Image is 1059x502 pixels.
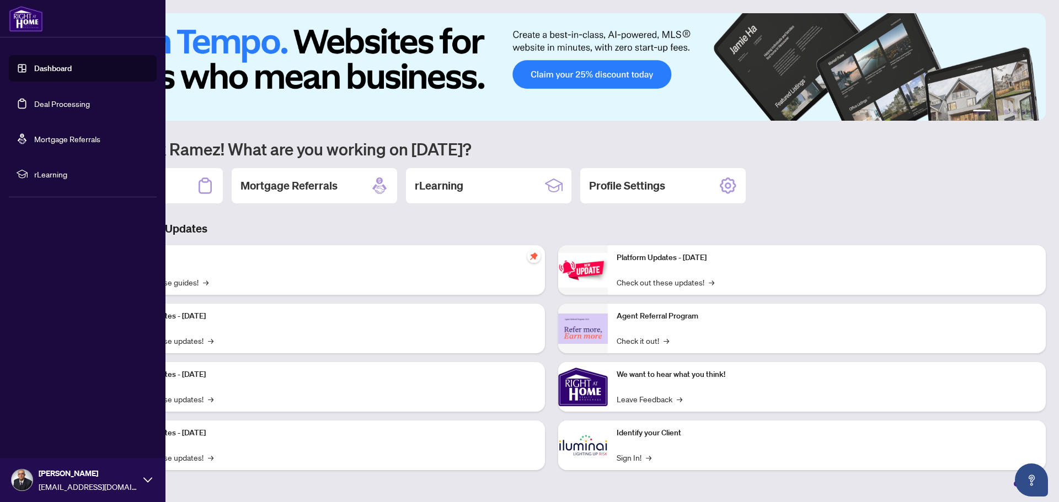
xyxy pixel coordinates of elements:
a: Dashboard [34,63,72,73]
p: Platform Updates - [DATE] [116,427,536,439]
span: [PERSON_NAME] [39,467,138,479]
h2: Mortgage Referrals [240,178,338,193]
a: Check out these updates!→ [617,276,714,288]
span: → [203,276,208,288]
h3: Brokerage & Industry Updates [57,221,1046,236]
p: Agent Referral Program [617,310,1037,322]
a: Check it out!→ [617,334,669,347]
span: rLearning [34,168,149,180]
span: → [709,276,714,288]
button: 1 [973,110,991,114]
img: Profile Icon [12,469,33,490]
a: Deal Processing [34,99,90,109]
a: Sign In!→ [617,451,651,463]
h1: Welcome back Ramez! What are you working on [DATE]? [57,138,1046,159]
span: → [208,393,213,405]
button: 3 [1004,110,1008,114]
span: → [208,334,213,347]
button: 4 [1013,110,1017,114]
button: 6 [1030,110,1035,114]
p: Platform Updates - [DATE] [116,310,536,322]
span: → [664,334,669,347]
p: Self-Help [116,252,536,264]
img: Identify your Client [558,420,608,470]
span: → [646,451,651,463]
img: Agent Referral Program [558,314,608,344]
h2: Profile Settings [589,178,665,193]
p: Identify your Client [617,427,1037,439]
button: 5 [1021,110,1026,114]
span: pushpin [527,250,541,263]
span: → [208,451,213,463]
img: logo [9,6,43,32]
p: Platform Updates - [DATE] [116,369,536,381]
img: Slide 0 [57,13,1046,121]
p: Platform Updates - [DATE] [617,252,1037,264]
button: Open asap [1015,463,1048,496]
p: We want to hear what you think! [617,369,1037,381]
h2: rLearning [415,178,463,193]
a: Mortgage Referrals [34,134,100,144]
span: → [677,393,682,405]
a: Leave Feedback→ [617,393,682,405]
img: We want to hear what you think! [558,362,608,412]
span: [EMAIL_ADDRESS][DOMAIN_NAME] [39,481,138,493]
button: 2 [995,110,999,114]
img: Platform Updates - June 23, 2025 [558,253,608,288]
